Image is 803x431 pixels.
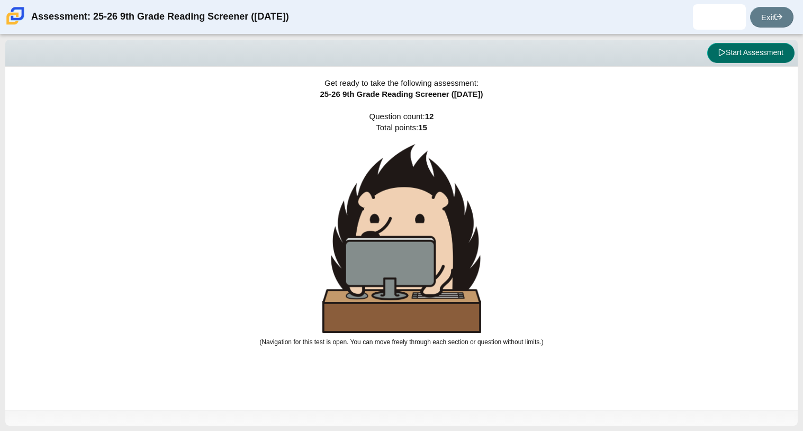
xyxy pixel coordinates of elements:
span: Get ready to take the following assessment: [324,78,479,87]
b: 15 [418,123,427,132]
b: 12 [425,112,434,121]
a: Carmen School of Science & Technology [4,20,26,29]
img: hedgehog-behind-computer-large.png [322,144,481,333]
div: Assessment: 25-26 9th Grade Reading Screener ([DATE]) [31,4,289,30]
small: (Navigation for this test is open. You can move freely through each section or question without l... [259,338,543,346]
img: shylon.macklin.6uqvuJ [711,8,728,25]
a: Exit [750,7,793,28]
span: Question count: Total points: [259,112,543,346]
button: Start Assessment [707,43,795,63]
img: Carmen School of Science & Technology [4,5,26,27]
span: 25-26 9th Grade Reading Screener ([DATE]) [320,89,483,98]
